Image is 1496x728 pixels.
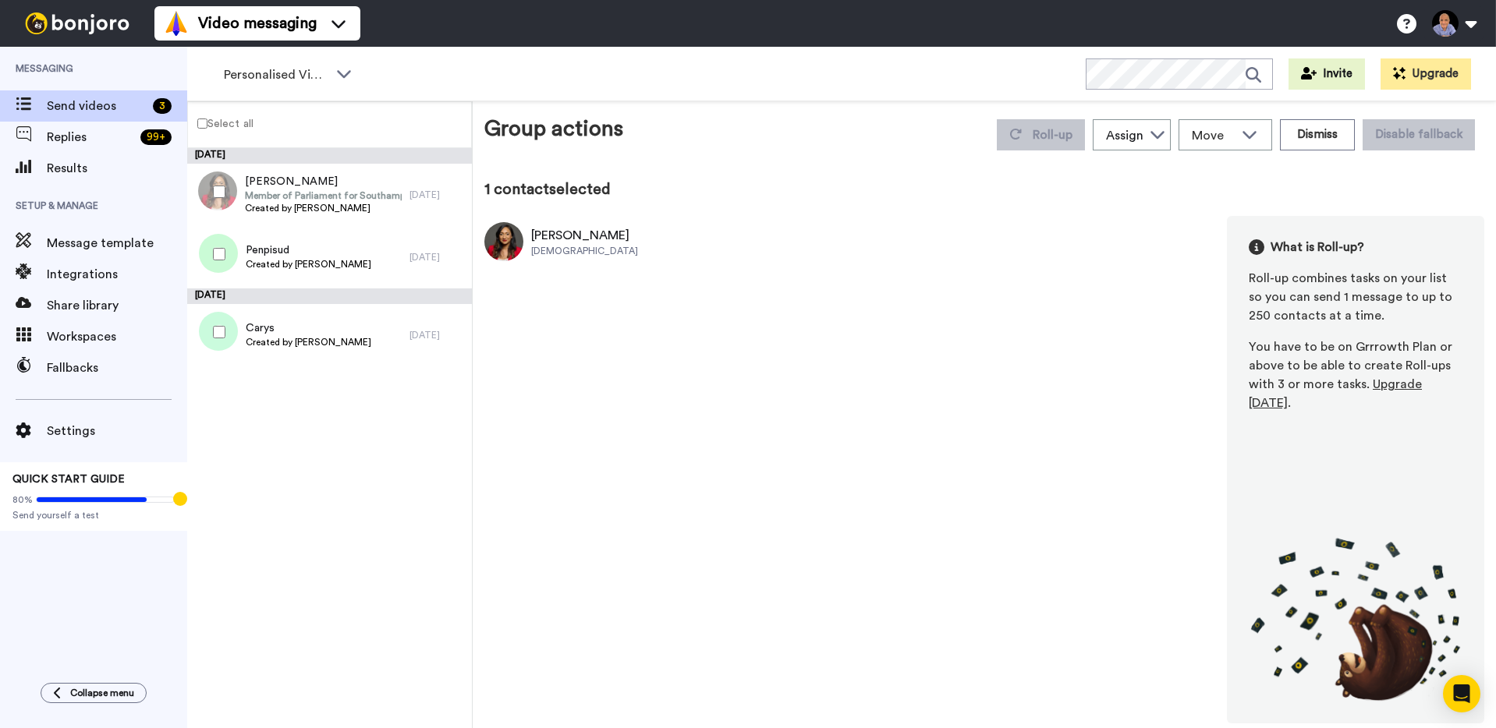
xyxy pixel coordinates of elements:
[47,234,187,253] span: Message template
[12,493,33,506] span: 80%
[409,189,464,201] div: [DATE]
[70,687,134,699] span: Collapse menu
[531,245,638,257] div: [DEMOGRAPHIC_DATA]
[1381,58,1471,90] button: Upgrade
[1106,126,1143,145] div: Assign
[1192,126,1234,145] span: Move
[1271,238,1364,256] span: What is Roll-up?
[47,422,187,440] span: Settings
[1280,119,1355,150] button: Dismiss
[198,12,317,34] span: Video messaging
[484,178,1484,200] div: 1 contact selected
[409,251,464,263] div: [DATE]
[1033,129,1072,141] span: Roll-up
[47,359,187,377] span: Fallbacks
[245,189,402,202] span: Member of Parliament for Southampton Test
[1289,58,1365,90] button: Invite
[47,159,187,178] span: Results
[246,258,371,270] span: Created by [PERSON_NAME]
[12,509,175,521] span: Send yourself a test
[997,119,1085,150] button: Roll-up
[187,148,472,164] div: [DATE]
[409,329,464,341] div: [DATE]
[531,226,638,245] div: [PERSON_NAME]
[41,683,147,703] button: Collapse menu
[188,114,253,133] label: Select all
[1249,537,1462,701] img: joro-roll.png
[246,336,371,348] span: Created by [PERSON_NAME]
[140,129,172,145] div: 99 +
[47,128,134,147] span: Replies
[245,202,402,214] span: Created by [PERSON_NAME]
[224,65,328,84] span: Personalised Video VTS Join
[19,12,136,34] img: bj-logo-header-white.svg
[187,288,472,304] div: [DATE]
[484,222,523,261] img: Image of Satvir
[47,265,187,284] span: Integrations
[47,97,147,115] span: Send videos
[164,11,189,36] img: vm-color.svg
[1249,269,1462,325] div: Roll-up combines tasks on your list so you can send 1 message to up to 250 contacts at a time.
[47,296,187,315] span: Share library
[1249,337,1462,412] div: You have to be on Grrrowth Plan or above to be able to create Roll-ups with 3 or more tasks. .
[153,98,172,114] div: 3
[1443,675,1480,712] div: Open Intercom Messenger
[245,174,402,189] span: [PERSON_NAME]
[246,320,371,336] span: Carys
[197,118,207,129] input: Select all
[173,492,187,506] div: Tooltip anchor
[484,113,623,150] div: Group actions
[47,327,187,346] span: Workspaces
[12,474,125,485] span: QUICK START GUIDE
[1363,119,1475,150] button: Disable fallback
[246,242,371,258] span: Penpisud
